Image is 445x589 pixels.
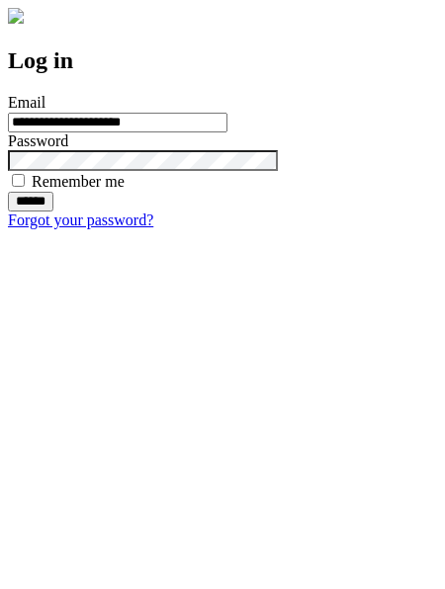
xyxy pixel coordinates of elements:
label: Password [8,132,68,149]
label: Remember me [32,173,125,190]
img: logo-4e3dc11c47720685a147b03b5a06dd966a58ff35d612b21f08c02c0306f2b779.png [8,8,24,24]
label: Email [8,94,45,111]
h2: Log in [8,47,437,74]
a: Forgot your password? [8,211,153,228]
